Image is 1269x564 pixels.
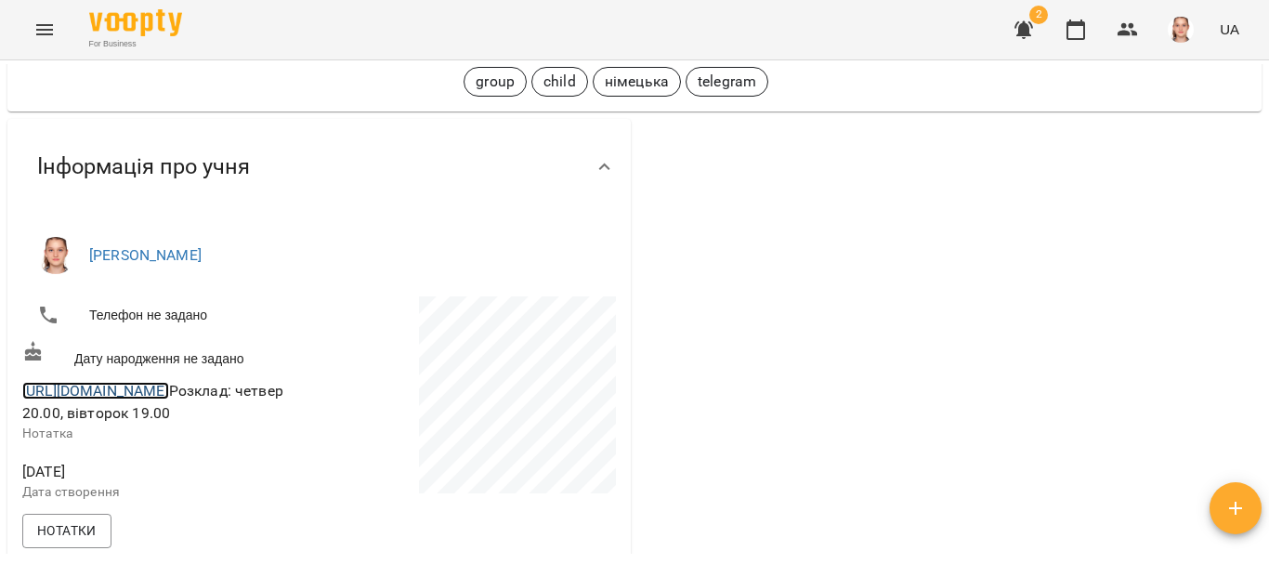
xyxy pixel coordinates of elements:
[37,237,74,274] img: Дадика Олександра Вячеславівна
[1168,17,1194,43] img: 5b416133fc1a25dd704be61e210cbd80.jpg
[593,67,681,97] div: німецька
[686,67,768,97] div: telegram
[22,296,316,334] li: Телефон не задано
[22,382,283,422] span: Розклад: четвер 20.00, вівторок 19.00
[7,119,631,215] div: Інформація про учня
[605,71,669,93] p: німецька
[22,382,169,400] a: [URL][DOMAIN_NAME]
[1212,12,1247,46] button: UA
[89,9,182,36] img: Voopty Logo
[89,246,202,264] a: [PERSON_NAME]
[22,514,111,547] button: Нотатки
[37,152,250,181] span: Інформація про учня
[37,519,97,542] span: Нотатки
[22,425,316,443] p: Нотатка
[464,67,527,97] div: group
[1029,6,1048,24] span: 2
[19,337,320,372] div: Дату народження не задано
[543,71,576,93] p: child
[476,71,515,93] p: group
[89,38,182,50] span: For Business
[531,67,588,97] div: child
[22,7,67,52] button: Menu
[698,71,756,93] p: telegram
[1220,20,1239,39] span: UA
[22,483,316,502] p: Дата створення
[22,461,316,483] span: [DATE]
